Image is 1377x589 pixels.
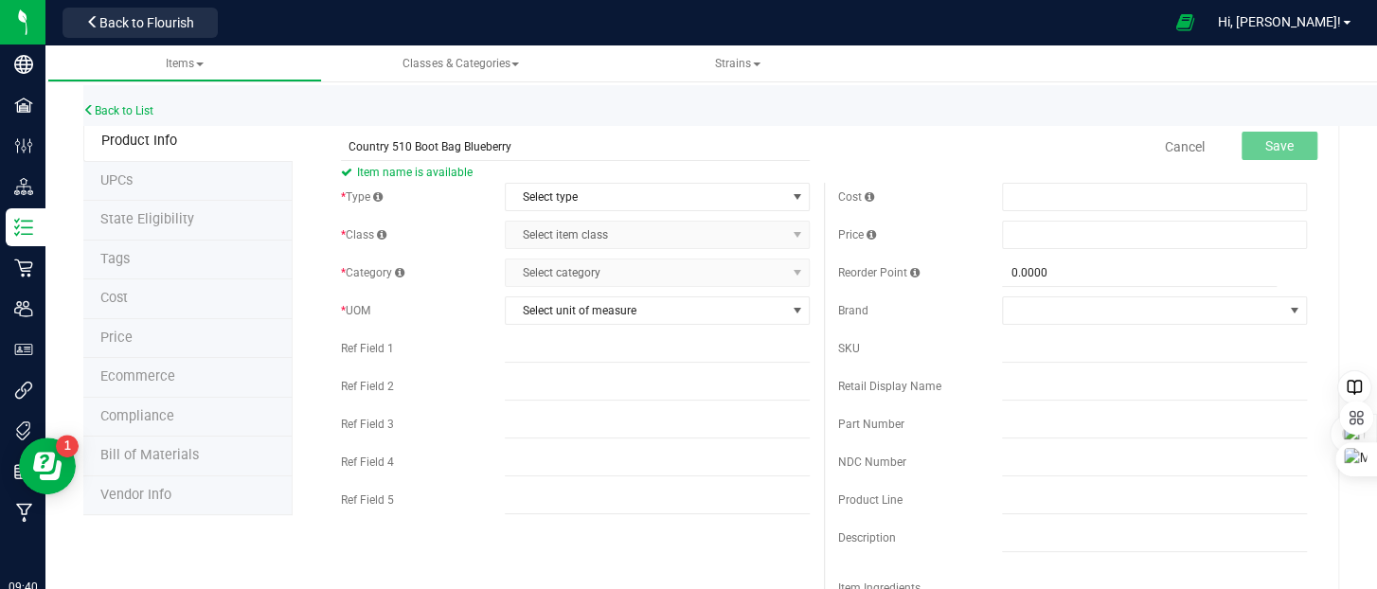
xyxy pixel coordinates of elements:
inline-svg: Retail [14,259,33,277]
span: Product Info [101,133,177,149]
span: Reorder Point [838,266,920,279]
span: Ref Field 4 [341,455,394,469]
inline-svg: Distribution [14,177,33,196]
span: Open Ecommerce Menu [1163,4,1206,41]
span: Description [838,531,896,544]
span: Tag [100,211,194,227]
span: NDC Number [838,455,906,469]
span: Item name is available [341,161,810,184]
span: Product Line [838,493,903,507]
span: Cost [100,290,128,306]
span: Strains [715,57,760,70]
span: Select unit of measure [506,297,785,324]
span: Save [1265,138,1294,153]
inline-svg: Manufacturing [14,503,33,522]
span: Ecommerce [100,368,175,384]
a: Cancel [1165,137,1205,156]
input: 0.0000 [1002,259,1277,286]
inline-svg: Integrations [14,381,33,400]
span: select [785,297,809,324]
iframe: Resource center [19,437,76,494]
span: Price [838,228,876,241]
span: Classes & Categories [402,57,519,70]
span: Hi, [PERSON_NAME]! [1218,14,1341,29]
span: Ref Field 5 [341,493,394,507]
span: Ref Field 3 [341,418,394,431]
span: Vendor Info [100,487,171,503]
span: SKU [838,342,860,355]
span: Items [166,57,204,70]
span: Price [100,330,133,346]
span: Part Number [838,418,904,431]
span: Select type [506,184,785,210]
span: Brand [838,304,868,317]
inline-svg: Facilities [14,96,33,115]
span: Class [341,228,386,241]
button: Save [1242,132,1317,160]
span: Ref Field 2 [341,380,394,393]
inline-svg: Tags [14,421,33,440]
span: Type [341,190,383,204]
inline-svg: Reports [14,462,33,481]
button: Back to Flourish [63,8,218,38]
iframe: Resource center unread badge [56,435,79,457]
inline-svg: Inventory [14,218,33,237]
inline-svg: Configuration [14,136,33,155]
span: Ref Field 1 [341,342,394,355]
span: Category [341,266,404,279]
inline-svg: Users [14,299,33,318]
input: Item name [341,133,810,161]
span: Tag [100,251,130,267]
span: select [785,184,809,210]
span: Tag [100,172,133,188]
span: Cost [838,190,874,204]
span: Bill of Materials [100,447,199,463]
a: Back to List [83,104,153,117]
span: Retail Display Name [838,380,941,393]
inline-svg: User Roles [14,340,33,359]
span: Back to Flourish [99,15,194,30]
span: Compliance [100,408,174,424]
span: UOM [341,304,370,317]
inline-svg: Company [14,55,33,74]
